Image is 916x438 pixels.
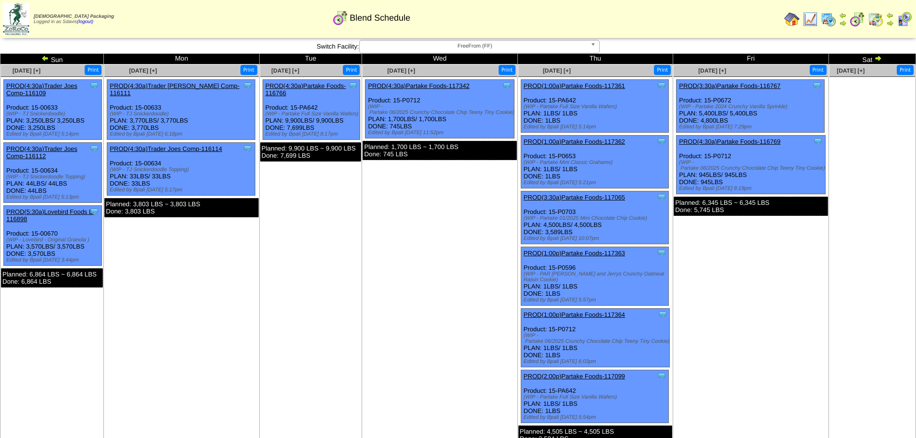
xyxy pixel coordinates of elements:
[89,81,99,90] img: Tooltip
[657,192,666,202] img: Tooltip
[6,174,101,180] div: (WIP - TJ Snickerdoodle Topping)
[654,65,671,75] button: Print
[677,136,825,194] div: Product: 15-P0712 PLAN: 945LBS / 945LBS DONE: 945LBS
[6,194,101,200] div: Edited by Bpali [DATE] 5:13pm
[679,104,824,110] div: (WIP - Partake 2024 Crunchy Vanilla Sprinkle)
[365,80,514,138] div: Product: 15-P0712 PLAN: 1,700LBS / 1,700LBS DONE: 745LBS
[343,65,360,75] button: Print
[362,54,517,64] td: Wed
[6,82,77,97] a: PROD(4:30a)Trader Joes Comp-116109
[657,371,666,381] img: Tooltip
[6,145,77,160] a: PROD(4:30a)Trader Joes Comp-116112
[129,67,157,74] span: [DATE] [+]
[524,236,669,241] div: Edited by Bpali [DATE] 10:07pm
[524,180,669,186] div: Edited by Bpali [DATE] 5:21pm
[3,3,29,35] img: zoroco-logo-small.webp
[657,137,666,146] img: Tooltip
[679,124,824,130] div: Edited by Bpali [DATE] 7:29pm
[524,250,625,257] a: PROD(1:00p)Partake Foods-117363
[674,197,828,216] div: Planned: 6,345 LBS ~ 6,345 LBS Done: 5,745 LBS
[107,80,255,140] div: Product: 15-00633 PLAN: 3,770LBS / 3,770LBS DONE: 3,770LBS
[784,12,800,27] img: home.gif
[679,160,825,171] div: (WIP ‐ Partake 06/2025 Crunchy Chocolate Chip Teeny Tiny Cookie)
[886,12,894,19] img: arrowleft.gif
[265,82,346,97] a: PROD(4:30a)Partake Foods-116766
[828,54,916,64] td: Sat
[110,167,255,173] div: (WIP - TJ Snickerdoodle Topping)
[265,111,360,117] div: (WIP - Partake Full Size Vanilla Wafers)
[350,13,410,23] span: Blend Schedule
[368,130,514,136] div: Edited by Bpali [DATE] 11:52pm
[259,54,362,64] td: Tue
[839,12,847,19] img: arrowleft.gif
[679,138,780,145] a: PROD(4:30a)Partake Foods-116769
[698,67,726,74] a: [DATE] [+]
[6,111,101,117] div: (WIP - TJ Snickerdoodle)
[839,19,847,27] img: arrowright.gif
[6,237,101,243] div: (WIP - Lovebird - Original Granola )
[13,67,40,74] span: [DATE] [+]
[874,54,882,62] img: arrowright.gif
[868,12,883,27] img: calendarinout.gif
[677,80,825,133] div: Product: 15-P0672 PLAN: 5,400LBS / 5,400LBS DONE: 4,800LBS
[243,81,252,90] img: Tooltip
[4,143,102,203] div: Product: 15-00634 PLAN: 44LBS / 44LBS DONE: 44LBS
[34,14,114,19] span: [DEMOGRAPHIC_DATA] Packaging
[524,138,625,145] a: PROD(1:00a)Partake Foods-117362
[524,311,625,318] a: PROD(1:00p)Partake Foods-117364
[657,81,666,90] img: Tooltip
[1,268,103,288] div: Planned: 6,864 LBS ~ 6,864 LBS Done: 6,864 LBS
[333,10,348,25] img: calendarblend.gif
[521,309,669,367] div: Product: 15-P0712 PLAN: 1LBS / 1LBS DONE: 1LBS
[810,65,827,75] button: Print
[524,333,669,344] div: (WIP ‐ Partake 06/2025 Crunchy Chocolate Chip Teeny Tiny Cookie)
[348,81,358,90] img: Tooltip
[803,12,818,27] img: line_graph.gif
[521,136,669,188] div: Product: 15-P0653 PLAN: 1LBS / 1LBS DONE: 1LBS
[0,54,104,64] td: Sun
[110,111,255,117] div: (WIP - TJ Snickerdoodle)
[524,124,669,130] div: Edited by Bpali [DATE] 5:14pm
[897,65,914,75] button: Print
[679,186,825,191] div: Edited by Bpali [DATE] 8:19pm
[77,19,93,25] a: (logout)
[543,67,571,74] a: [DATE] [+]
[524,297,669,303] div: Edited by Bpali [DATE] 5:57pm
[657,248,666,258] img: Tooltip
[499,65,515,75] button: Print
[521,370,669,423] div: Product: 15-PA642 PLAN: 1LBS / 1LBS DONE: 1LBS
[524,359,669,364] div: Edited by Bpali [DATE] 6:03pm
[517,54,673,64] td: Thu
[265,131,360,137] div: Edited by Bpali [DATE] 8:17pm
[107,143,255,196] div: Product: 15-00634 PLAN: 33LBS / 33LBS DONE: 33LBS
[110,145,222,152] a: PROD(4:30a)Trader Joes Comp-116114
[658,310,667,319] img: Tooltip
[502,81,512,90] img: Tooltip
[6,208,95,223] a: PROD(5:30a)Lovebird Foods L-116898
[240,65,257,75] button: Print
[524,394,669,400] div: (WIP - Partake Full Size Vanilla Wafers)
[524,194,625,201] a: PROD(3:30a)Partake Foods-117065
[897,12,912,27] img: calendarcustomer.gif
[673,54,828,64] td: Fri
[850,12,865,27] img: calendarblend.gif
[521,191,669,244] div: Product: 15-P0703 PLAN: 4,500LBS / 4,500LBS DONE: 3,589LBS
[521,80,669,133] div: Product: 15-PA642 PLAN: 1LBS / 1LBS DONE: 1LBS
[387,67,415,74] a: [DATE] [+]
[271,67,299,74] span: [DATE] [+]
[364,40,587,52] span: FreeFrom (FF)
[363,141,516,160] div: Planned: 1,700 LBS ~ 1,700 LBS Done: 745 LBS
[260,142,362,162] div: Planned: 9,900 LBS ~ 9,900 LBS Done: 7,699 LBS
[837,67,865,74] a: [DATE] [+]
[41,54,49,62] img: arrowleft.gif
[524,414,669,420] div: Edited by Bpali [DATE] 5:54pm
[104,54,259,64] td: Mon
[524,271,669,283] div: (WIP - PAR [PERSON_NAME] and Jerrys Crunchy Oatmeal Raisin Cookie)
[368,82,469,89] a: PROD(4:30a)Partake Foods-117342
[524,104,669,110] div: (WIP - Partake Full Size Vanilla Wafers)
[821,12,836,27] img: calendarprod.gif
[368,104,514,115] div: (WIP ‐ Partake 06/2025 Crunchy Chocolate Chip Teeny Tiny Cookie)
[679,82,780,89] a: PROD(3:30a)Partake Foods-116767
